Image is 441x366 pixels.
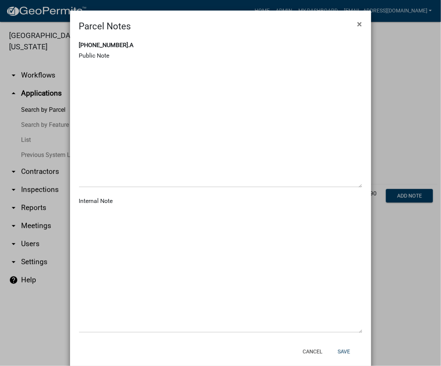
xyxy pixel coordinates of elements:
[297,345,329,358] button: Cancel
[79,20,131,33] h4: Parcel Notes
[79,198,113,204] label: Internal Note
[332,345,356,358] button: Save
[79,53,110,59] label: Public Note
[79,41,134,49] strong: [PHONE_NUMBER].A
[351,14,368,35] button: Close
[357,19,362,29] span: ×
